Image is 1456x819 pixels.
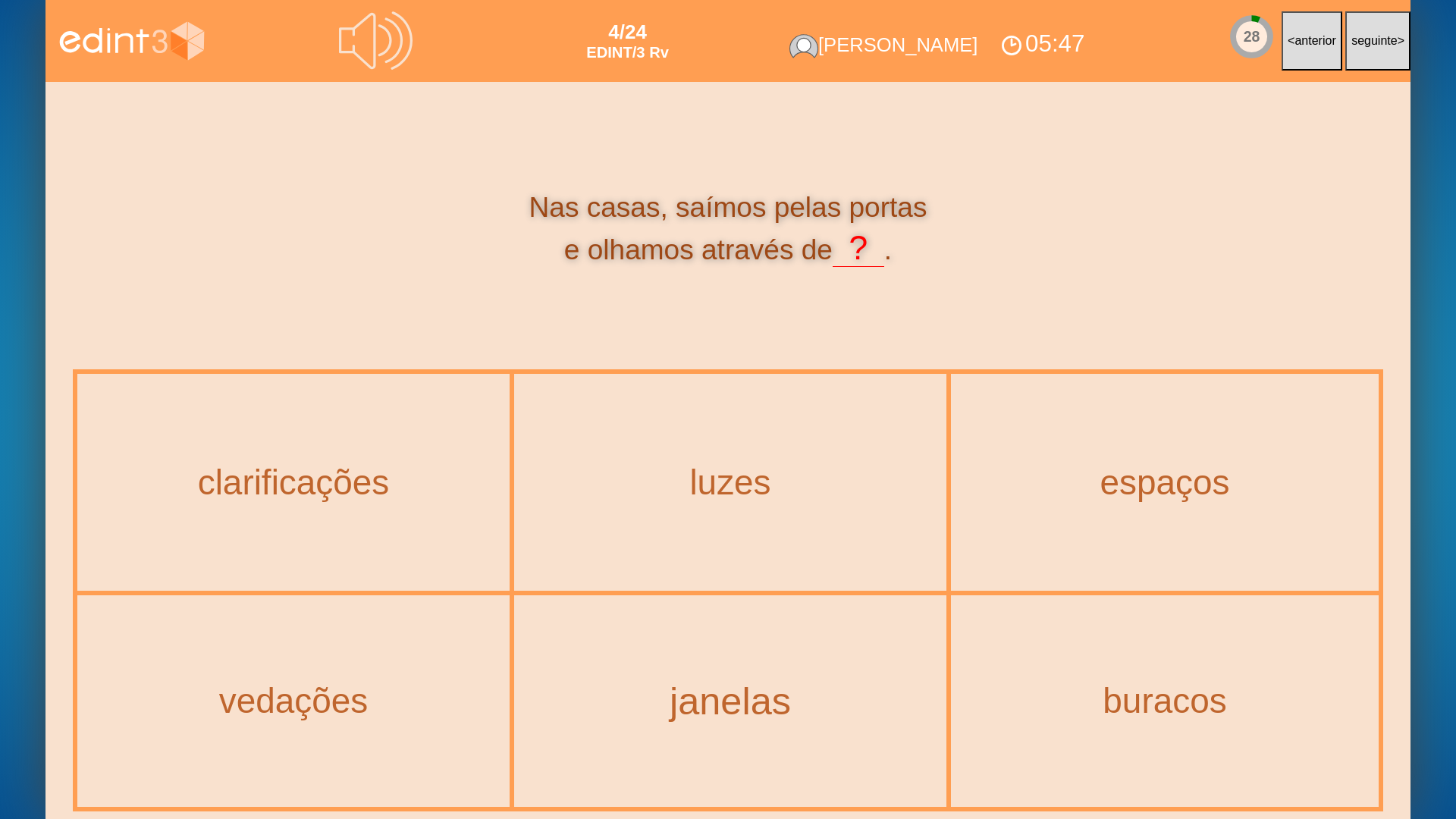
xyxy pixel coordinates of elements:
[73,189,1383,269] div: Nas casas, saímos pelas portas e olhamos através de .
[339,4,413,77] div: esta prova tem áudio. Clique para escutá-lo novamente.
[1282,11,1342,71] button: <anterior
[1000,34,1023,57] img: icono_reloj.svg
[608,20,647,43] b: 4/24
[557,20,669,61] div: item: 3Rv04
[586,44,669,61] div: item: 3Rv04
[79,682,508,720] div: vedações
[1345,11,1410,71] button: seguinte>
[1294,34,1335,47] span: anterior
[789,34,978,58] div: Pessoa a quem este Questionário é aplicado
[1244,28,1260,44] text: 28
[1351,34,1398,47] span: seguinte
[516,463,945,502] div: luzes
[79,463,508,502] div: clarificações
[996,28,1088,60] div: Tempo total disponível para esta prova
[1228,14,1274,59] div: tempo disponível para esta pergunta
[952,682,1377,720] div: buracos
[833,229,884,267] span: ?
[54,8,211,74] img: logo_edint3_num_blanco.svg
[952,463,1377,502] div: espaços
[494,680,967,723] div: janelas
[789,34,818,58] img: alumnogenerico.svg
